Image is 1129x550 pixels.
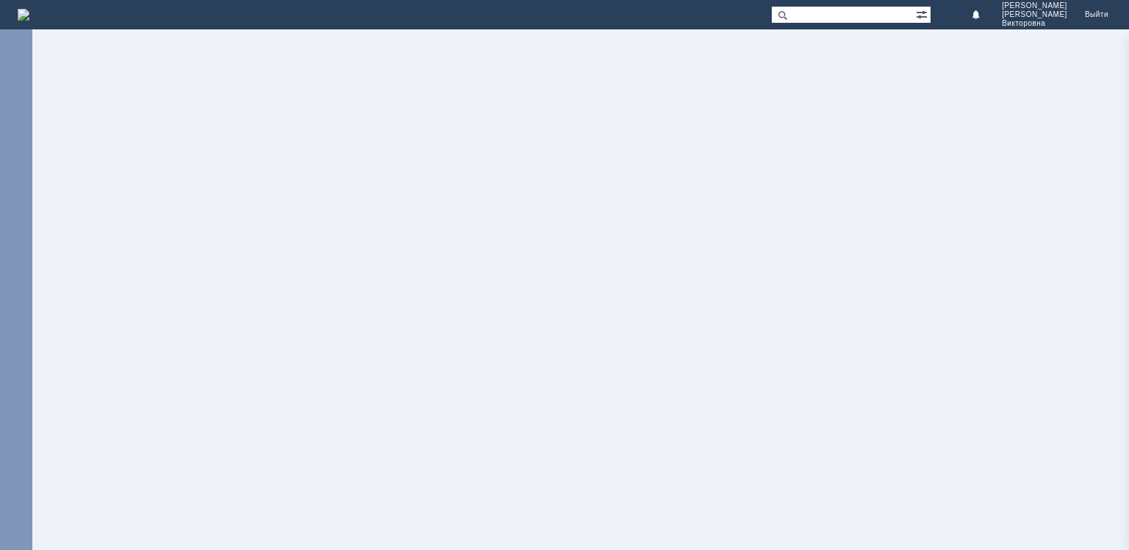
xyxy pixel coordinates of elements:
[1002,10,1067,19] span: [PERSON_NAME]
[916,7,931,21] span: Расширенный поиск
[1002,1,1067,10] span: [PERSON_NAME]
[1002,19,1067,28] span: Викторовна
[18,9,29,21] img: logo
[18,9,29,21] a: Перейти на домашнюю страницу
